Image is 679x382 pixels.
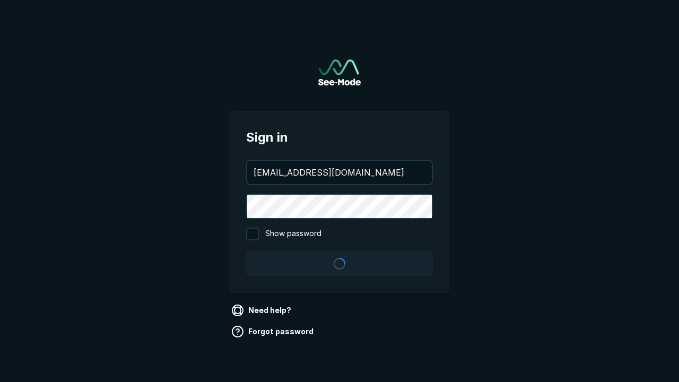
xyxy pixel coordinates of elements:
a: Forgot password [229,323,318,340]
span: Sign in [246,128,433,147]
a: Need help? [229,302,295,319]
a: Go to sign in [318,59,361,85]
img: See-Mode Logo [318,59,361,85]
input: your@email.com [247,161,432,184]
span: Show password [265,228,321,240]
